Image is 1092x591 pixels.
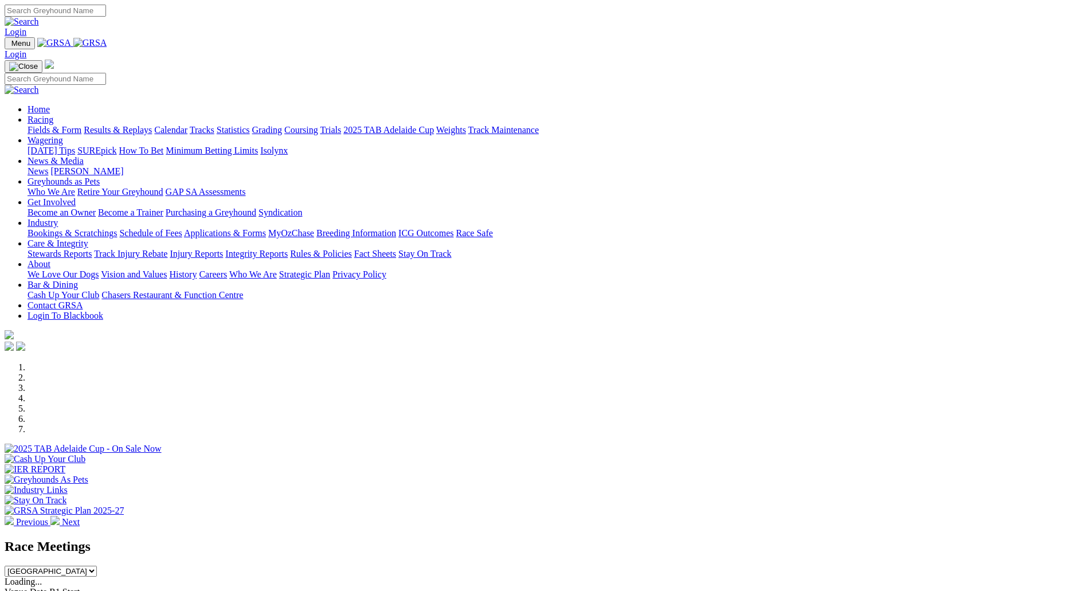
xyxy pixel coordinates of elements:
[5,330,14,339] img: logo-grsa-white.png
[316,228,396,238] a: Breeding Information
[166,187,246,197] a: GAP SA Assessments
[5,475,88,485] img: Greyhounds As Pets
[436,125,466,135] a: Weights
[217,125,250,135] a: Statistics
[28,269,99,279] a: We Love Our Dogs
[5,516,14,525] img: chevron-left-pager-white.svg
[28,166,1087,177] div: News & Media
[5,27,26,37] a: Login
[28,259,50,269] a: About
[119,146,164,155] a: How To Bet
[28,280,78,289] a: Bar & Dining
[9,62,38,71] img: Close
[398,249,451,259] a: Stay On Track
[268,228,314,238] a: MyOzChase
[28,156,84,166] a: News & Media
[229,269,277,279] a: Who We Are
[28,166,48,176] a: News
[28,249,92,259] a: Stewards Reports
[332,269,386,279] a: Privacy Policy
[5,495,66,506] img: Stay On Track
[28,125,81,135] a: Fields & Form
[5,506,124,516] img: GRSA Strategic Plan 2025-27
[28,146,1087,156] div: Wagering
[5,464,65,475] img: IER REPORT
[5,73,106,85] input: Search
[279,269,330,279] a: Strategic Plan
[50,166,123,176] a: [PERSON_NAME]
[119,228,182,238] a: Schedule of Fees
[50,516,60,525] img: chevron-right-pager-white.svg
[199,269,227,279] a: Careers
[37,38,71,48] img: GRSA
[94,249,167,259] a: Track Injury Rebate
[320,125,341,135] a: Trials
[101,290,243,300] a: Chasers Restaurant & Function Centre
[28,146,75,155] a: [DATE] Tips
[11,39,30,48] span: Menu
[77,146,116,155] a: SUREpick
[184,228,266,238] a: Applications & Forms
[5,5,106,17] input: Search
[28,187,1087,197] div: Greyhounds as Pets
[28,300,83,310] a: Contact GRSA
[468,125,539,135] a: Track Maintenance
[290,249,352,259] a: Rules & Policies
[28,104,50,114] a: Home
[456,228,492,238] a: Race Safe
[28,228,1087,238] div: Industry
[84,125,152,135] a: Results & Replays
[259,208,302,217] a: Syndication
[28,249,1087,259] div: Care & Integrity
[28,228,117,238] a: Bookings & Scratchings
[73,38,107,48] img: GRSA
[50,517,80,527] a: Next
[28,311,103,320] a: Login To Blackbook
[252,125,282,135] a: Grading
[28,208,96,217] a: Become an Owner
[28,290,99,300] a: Cash Up Your Club
[260,146,288,155] a: Isolynx
[154,125,187,135] a: Calendar
[5,17,39,27] img: Search
[98,208,163,217] a: Become a Trainer
[28,135,63,145] a: Wagering
[5,517,50,527] a: Previous
[28,208,1087,218] div: Get Involved
[225,249,288,259] a: Integrity Reports
[45,60,54,69] img: logo-grsa-white.png
[16,342,25,351] img: twitter.svg
[170,249,223,259] a: Injury Reports
[28,218,58,228] a: Industry
[5,49,26,59] a: Login
[62,517,80,527] span: Next
[16,517,48,527] span: Previous
[28,197,76,207] a: Get Involved
[28,177,100,186] a: Greyhounds as Pets
[77,187,163,197] a: Retire Your Greyhound
[284,125,318,135] a: Coursing
[5,577,42,586] span: Loading...
[5,539,1087,554] h2: Race Meetings
[5,444,162,454] img: 2025 TAB Adelaide Cup - On Sale Now
[166,146,258,155] a: Minimum Betting Limits
[28,187,75,197] a: Who We Are
[28,290,1087,300] div: Bar & Dining
[166,208,256,217] a: Purchasing a Greyhound
[5,85,39,95] img: Search
[28,269,1087,280] div: About
[5,37,35,49] button: Toggle navigation
[398,228,453,238] a: ICG Outcomes
[5,485,68,495] img: Industry Links
[343,125,434,135] a: 2025 TAB Adelaide Cup
[28,238,88,248] a: Care & Integrity
[5,342,14,351] img: facebook.svg
[5,454,85,464] img: Cash Up Your Club
[28,115,53,124] a: Racing
[5,60,42,73] button: Toggle navigation
[354,249,396,259] a: Fact Sheets
[190,125,214,135] a: Tracks
[101,269,167,279] a: Vision and Values
[28,125,1087,135] div: Racing
[169,269,197,279] a: History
